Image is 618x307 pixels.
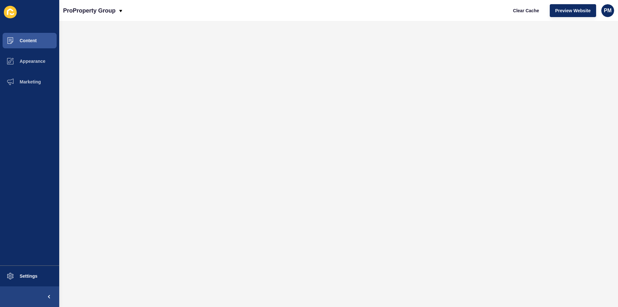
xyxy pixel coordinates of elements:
span: Preview Website [555,7,591,14]
span: PM [604,7,612,14]
span: Clear Cache [513,7,539,14]
button: Clear Cache [508,4,545,17]
p: ProProperty Group [63,3,116,19]
button: Preview Website [550,4,596,17]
